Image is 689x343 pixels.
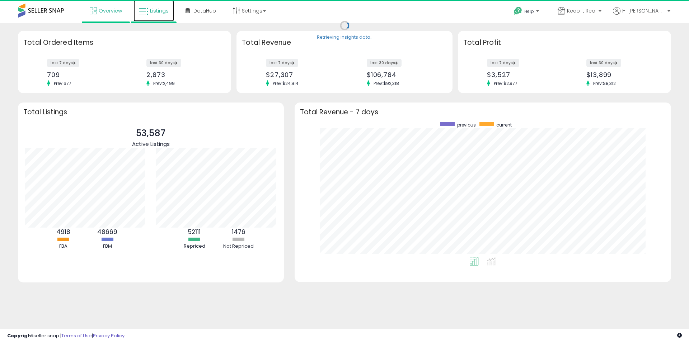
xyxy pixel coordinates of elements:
[508,1,546,23] a: Help
[56,228,70,236] b: 4918
[370,80,403,86] span: Prev: $92,318
[496,122,512,128] span: current
[86,243,129,250] div: FBM
[47,59,79,67] label: last 7 days
[266,71,339,78] div: $27,307
[173,243,216,250] div: Repriced
[586,71,658,78] div: $13,899
[586,59,621,67] label: last 30 days
[590,80,619,86] span: Prev: $8,312
[487,71,559,78] div: $3,527
[97,228,117,236] b: 48669
[188,228,201,236] b: 52111
[367,71,440,78] div: $106,784
[150,7,169,14] span: Listings
[150,80,178,86] span: Prev: 2,499
[490,80,521,86] span: Prev: $2,977
[524,8,534,14] span: Help
[487,59,519,67] label: last 7 days
[317,34,372,41] div: Retrieving insights data..
[42,243,85,250] div: FBA
[132,140,170,148] span: Active Listings
[269,80,302,86] span: Prev: $24,914
[622,7,665,14] span: Hi [PERSON_NAME]
[146,71,219,78] div: 2,873
[300,109,666,115] h3: Total Revenue - 7 days
[266,59,298,67] label: last 7 days
[463,38,666,48] h3: Total Profit
[99,7,122,14] span: Overview
[50,80,75,86] span: Prev: 677
[23,109,278,115] h3: Total Listings
[193,7,216,14] span: DataHub
[613,7,670,23] a: Hi [PERSON_NAME]
[23,38,226,48] h3: Total Ordered Items
[217,243,260,250] div: Not Repriced
[146,59,181,67] label: last 30 days
[132,127,170,140] p: 53,587
[47,71,119,78] div: 709
[514,6,522,15] i: Get Help
[367,59,402,67] label: last 30 days
[457,122,476,128] span: previous
[242,38,447,48] h3: Total Revenue
[567,7,596,14] span: Keep It Real
[232,228,245,236] b: 1476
